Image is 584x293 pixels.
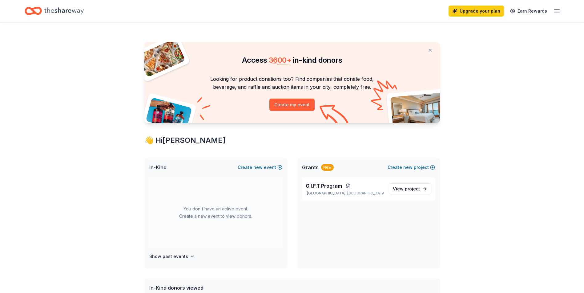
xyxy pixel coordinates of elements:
[253,164,263,171] span: new
[449,6,504,17] a: Upgrade your plan
[269,56,291,64] span: 3600 +
[149,177,282,248] div: You don't have an active event. Create a new event to view donors.
[25,4,84,18] a: Home
[403,164,413,171] span: new
[321,164,334,171] div: New
[302,164,319,171] span: Grants
[405,186,420,191] span: project
[149,253,188,260] h4: Show past events
[506,6,551,17] a: Earn Rewards
[137,38,185,77] img: Pizza
[393,185,420,193] span: View
[389,183,431,194] a: View project
[238,164,282,171] button: Createnewevent
[242,56,342,64] span: Access in-kind donors
[144,135,440,145] div: 👋 Hi [PERSON_NAME]
[269,99,315,111] button: Create my event
[306,191,384,196] p: [GEOGRAPHIC_DATA], [GEOGRAPHIC_DATA]
[388,164,435,171] button: Createnewproject
[149,284,274,291] div: In-Kind donors viewed
[149,164,167,171] span: In-Kind
[320,105,350,128] img: Curvy arrow
[149,253,195,260] button: Show past events
[306,182,342,189] span: G.I.F.T Program
[152,75,433,91] p: Looking for product donations too? Find companies that donate food, beverage, and raffle and auct...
